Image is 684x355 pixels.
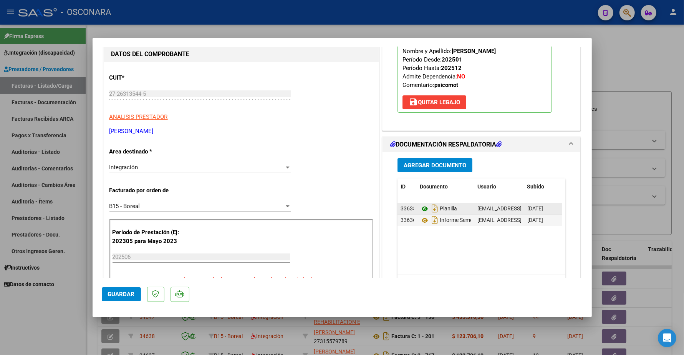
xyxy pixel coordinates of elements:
datatable-header-cell: Documento [417,178,474,195]
p: Area destinado * [109,147,189,156]
span: 33636 [401,217,416,223]
span: Informe Semestral [420,217,484,223]
span: Documento [420,183,448,190]
button: Quitar Legajo [402,95,466,109]
p: Una vez que se asoció a un legajo aprobado no se puede cambiar el período de prestación. [113,276,370,285]
span: Quitar Legajo [409,99,460,106]
span: B15 - Boreal [109,203,140,210]
mat-icon: save [409,97,418,107]
datatable-header-cell: ID [397,178,417,195]
i: Descargar documento [430,202,440,215]
span: ANALISIS PRESTADOR [109,113,168,120]
mat-expansion-panel-header: DOCUMENTACIÓN RESPALDATORIA [383,137,581,152]
span: ID [401,183,406,190]
button: Guardar [102,287,141,301]
div: DOCUMENTACIÓN RESPALDATORIA [383,152,581,312]
strong: DATOS DEL COMPROBANTE [111,50,190,58]
span: Guardar [108,291,135,298]
p: Legajo preaprobado para Período de Prestación: [397,10,552,113]
strong: 202501 [442,56,462,63]
strong: [PERSON_NAME] [452,48,496,55]
strong: NO [457,73,465,80]
span: 33635 [401,205,416,212]
span: Comentario: [402,82,458,88]
span: [EMAIL_ADDRESS][DOMAIN_NAME] - [PERSON_NAME] [477,205,608,212]
div: 2 total [397,275,566,294]
span: Subido [527,183,545,190]
h1: DOCUMENTACIÓN RESPALDATORIA [390,140,502,149]
p: Período de Prestación (Ej: 202305 para Mayo 2023 [113,228,190,245]
span: [DATE] [527,217,543,223]
p: [PERSON_NAME] [109,127,373,136]
p: Facturado por orden de [109,186,189,195]
span: Integración [109,164,138,171]
div: Open Intercom Messenger [658,329,676,347]
span: Usuario [477,183,496,190]
span: [EMAIL_ADDRESS][DOMAIN_NAME] - [PERSON_NAME] [477,217,608,223]
strong: 202512 [441,65,462,72]
span: CUIL: Nombre y Apellido: Período Desde: Período Hasta: Admite Dependencia: [402,39,496,88]
span: Agregar Documento [404,162,466,169]
datatable-header-cell: Subido [524,178,563,195]
strong: psicomot [434,82,458,88]
button: Agregar Documento [397,158,472,172]
datatable-header-cell: Usuario [474,178,524,195]
span: Planilla [420,206,457,212]
p: CUIT [109,73,189,82]
span: [DATE] [527,205,543,212]
i: Descargar documento [430,214,440,226]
